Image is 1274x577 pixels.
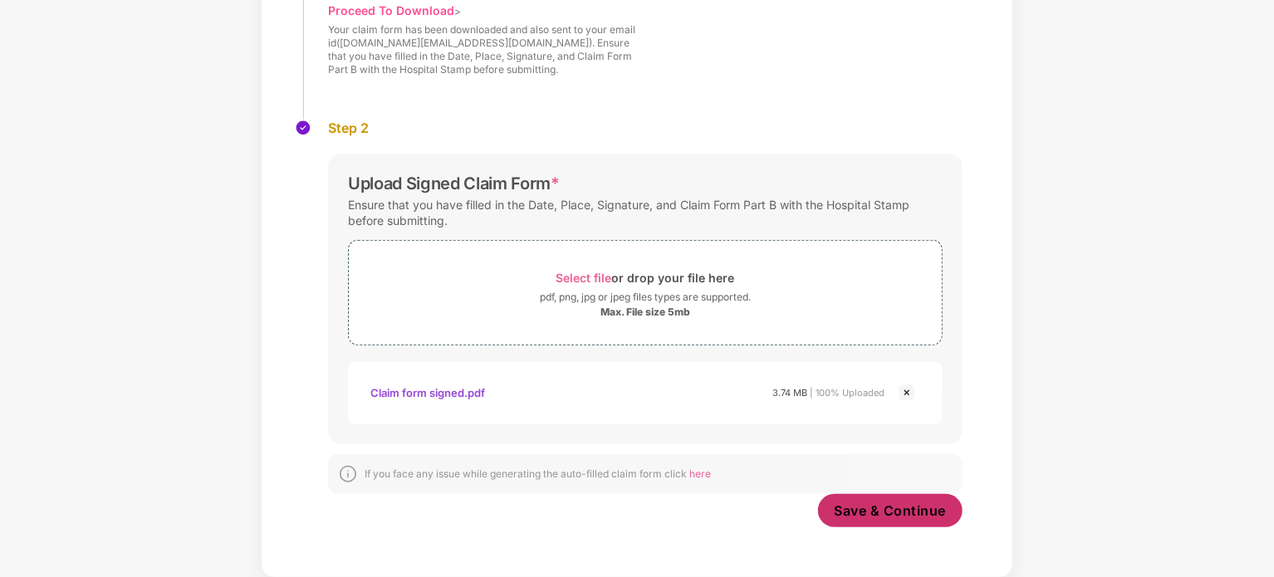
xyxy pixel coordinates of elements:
span: Save & Continue [835,501,947,520]
div: Step 2 [328,120,963,137]
div: Claim form signed.pdf [370,379,485,407]
span: | 100% Uploaded [811,387,885,399]
span: Select fileor drop your file herepdf, png, jpg or jpeg files types are supported.Max. File size 5mb [349,253,942,332]
div: pdf, png, jpg or jpeg files types are supported. [540,289,751,306]
div: Upload Signed Claim Form [348,174,560,193]
span: 3.74 MB [773,387,808,399]
div: or drop your file here [556,266,735,289]
button: Save & Continue [818,494,963,527]
img: svg+xml;base64,PHN2ZyBpZD0iSW5mb18tXzMyeDMyIiBkYXRhLW5hbWU9IkluZm8gLSAzMngzMiIgeG1sbnM9Imh0dHA6Ly... [338,464,358,484]
div: If you face any issue while generating the auto-filled claim form click [365,467,711,481]
img: svg+xml;base64,PHN2ZyBpZD0iQ3Jvc3MtMjR4MjQiIHhtbG5zPSJodHRwOi8vd3d3LnczLm9yZy8yMDAwL3N2ZyIgd2lkdG... [897,383,917,403]
div: Ensure that you have filled in the Date, Place, Signature, and Claim Form Part B with the Hospita... [348,193,943,232]
span: here [689,467,711,480]
div: Proceed To Download [328,2,454,18]
span: > [454,5,461,17]
img: svg+xml;base64,PHN2ZyBpZD0iU3RlcC1Eb25lLTMyeDMyIiB4bWxucz0iaHR0cDovL3d3dy53My5vcmcvMjAwMC9zdmciIH... [295,120,311,136]
span: Select file [556,271,612,285]
div: Your claim form has been downloaded and also sent to your email id([DOMAIN_NAME][EMAIL_ADDRESS][D... [328,23,635,76]
div: Max. File size 5mb [600,306,690,319]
